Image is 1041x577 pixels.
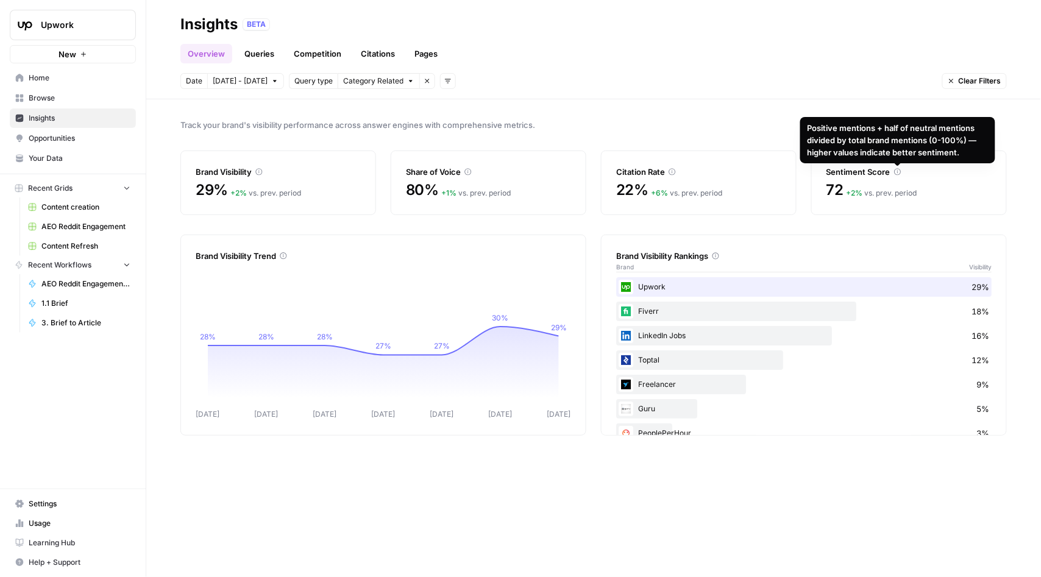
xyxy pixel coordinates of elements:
[14,14,36,36] img: Upwork Logo
[972,354,989,366] span: 12%
[10,533,136,553] a: Learning Hub
[41,202,130,213] span: Content creation
[180,15,238,34] div: Insights
[492,313,509,322] tspan: 30%
[551,323,567,332] tspan: 29%
[237,44,282,63] a: Queries
[29,93,130,104] span: Browse
[619,304,633,319] img: 14a90hzt8f9tfcw8laajhw520je1
[23,294,136,313] a: 1.1 Brief
[29,537,130,548] span: Learning Hub
[255,410,279,419] tspan: [DATE]
[372,410,396,419] tspan: [DATE]
[616,262,634,272] span: Brand
[10,256,136,274] button: Recent Workflows
[616,277,992,297] div: Upwork
[10,45,136,63] button: New
[10,108,136,128] a: Insights
[619,402,633,416] img: d2aseaospuyh0xusi50khoh3fwmb
[10,129,136,148] a: Opportunities
[23,217,136,236] a: AEO Reddit Engagement
[186,76,202,87] span: Date
[294,76,333,87] span: Query type
[619,328,633,343] img: ohiio4oour1vdiyjjcsk00o6i5zn
[23,313,136,333] a: 3. Brief to Article
[180,119,1007,131] span: Track your brand's visibility performance across answer engines with comprehensive metrics.
[180,44,232,63] a: Overview
[616,180,648,200] span: 22%
[972,281,989,293] span: 29%
[616,166,781,178] div: Citation Rate
[619,353,633,367] img: 24044e8wzbznpudicnohzxqkt4fb
[41,298,130,309] span: 1.1 Brief
[338,73,419,89] button: Category Related
[616,326,992,345] div: LinkedIn Jobs
[10,494,136,514] a: Settings
[10,149,136,168] a: Your Data
[28,260,91,271] span: Recent Workflows
[317,332,333,341] tspan: 28%
[29,518,130,529] span: Usage
[10,179,136,197] button: Recent Grids
[616,350,992,370] div: Toptal
[29,113,130,124] span: Insights
[41,317,130,328] span: 3. Brief to Article
[616,375,992,394] div: Freelancer
[619,377,633,392] img: a9mur837mohu50bzw3stmy70eh87
[354,44,402,63] a: Citations
[10,68,136,88] a: Home
[430,410,454,419] tspan: [DATE]
[972,330,989,342] span: 16%
[230,188,247,197] span: + 2 %
[826,180,844,200] span: 72
[976,427,989,439] span: 3%
[10,553,136,572] button: Help + Support
[959,76,1001,87] span: Clear Filters
[29,557,130,568] span: Help + Support
[375,342,391,351] tspan: 27%
[23,197,136,217] a: Content creation
[29,133,130,144] span: Opportunities
[441,188,457,197] span: + 1 %
[258,332,274,341] tspan: 28%
[41,241,130,252] span: Content Refresh
[847,188,863,197] span: + 2 %
[10,10,136,40] button: Workspace: Upwork
[489,410,513,419] tspan: [DATE]
[196,250,571,262] div: Brand Visibility Trend
[651,188,722,199] div: vs. prev. period
[616,423,992,443] div: PeoplePerHour
[230,188,301,199] div: vs. prev. period
[29,498,130,509] span: Settings
[286,44,349,63] a: Competition
[616,302,992,321] div: Fiverr
[407,44,445,63] a: Pages
[972,305,989,317] span: 18%
[976,403,989,415] span: 5%
[406,180,439,200] span: 80%
[406,166,571,178] div: Share of Voice
[23,236,136,256] a: Content Refresh
[616,250,992,262] div: Brand Visibility Rankings
[29,153,130,164] span: Your Data
[10,514,136,533] a: Usage
[619,280,633,294] img: izgcjcw16vhvh3rv54e10dgzsq95
[619,426,633,441] img: l6diaemolhlv4dns7dp7lgah6uzz
[196,410,220,419] tspan: [DATE]
[28,183,73,194] span: Recent Grids
[942,73,1007,89] button: Clear Filters
[213,76,268,87] span: [DATE] - [DATE]
[207,73,284,89] button: [DATE] - [DATE]
[41,221,130,232] span: AEO Reddit Engagement
[41,278,130,289] span: AEO Reddit Engagement - Fork
[441,188,511,199] div: vs. prev. period
[196,180,228,200] span: 29%
[41,19,115,31] span: Upwork
[969,262,992,272] span: Visibility
[29,73,130,83] span: Home
[976,378,989,391] span: 9%
[10,88,136,108] a: Browse
[826,166,992,178] div: Sentiment Score
[23,274,136,294] a: AEO Reddit Engagement - Fork
[847,188,917,199] div: vs. prev. period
